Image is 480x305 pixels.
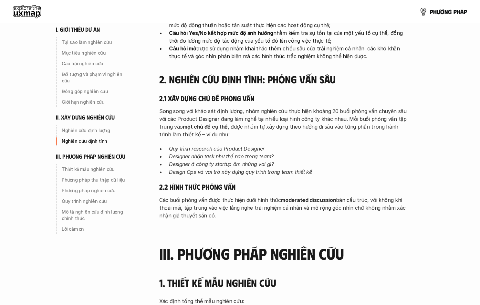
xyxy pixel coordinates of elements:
[62,138,131,144] p: Nghiên cứu định tính
[420,5,467,18] a: phươngpháp
[56,224,133,234] a: Lời cảm ơn
[56,207,133,224] a: Mô tả nghiên cứu định lượng chính thức
[169,45,196,52] strong: Câu hỏi mở
[183,123,228,130] strong: một chủ đề cụ thể
[159,196,411,219] p: Các buổi phỏng vấn được thực hiện dưới hình thức bán cấu trúc, với không khí thoải mái, tập trung...
[56,86,133,97] a: Đóng góp nghiên cứu
[56,196,133,206] a: Quy trình nghiên cứu
[56,48,133,58] a: Mục tiêu nghiên cứu
[56,97,133,107] a: Giới hạn nghiên cứu
[56,26,100,33] h6: i. giới thiệu dự án
[62,50,131,56] p: Mục tiêu nghiên cứu
[56,175,133,185] a: Phương pháp thu thập dữ liệu
[169,29,411,45] p: nhằm kiểm tra sự tồn tại của một yếu tố cụ thể, đồng thời đo lường mức độ tác động của yếu tố đó ...
[437,8,440,15] span: ư
[464,8,467,15] span: p
[454,8,457,15] span: p
[159,73,411,85] h4: 2. Nghiên cứu định tính: Phỏng vấn sâu
[62,209,131,222] p: Mô tả nghiên cứu định lượng chính thức
[56,164,133,174] a: Thiết kế mẫu nghiên cứu
[62,71,131,84] p: Đối tượng và phạm vi nghiên cứu
[62,226,131,232] p: Lời cảm ơn
[448,8,452,15] span: g
[169,153,274,160] em: Designer nhận task như thế nào trong team?
[62,198,131,205] p: Quy trình nghiên cứu
[460,8,464,15] span: á
[440,8,444,15] span: ơ
[62,166,131,173] p: Thiết kế mẫu nghiên cứu
[62,127,131,134] p: Nghiên cứu định lượng
[159,107,411,138] p: Song song với khảo sát định lượng, nhóm nghiên cứu thực hiện khoảng 20 buổi phỏng vấn chuyên sâu ...
[62,187,131,194] p: Phương pháp nghiên cứu
[62,39,131,46] p: Tại sao làm nghiên cứu
[433,8,437,15] span: h
[56,153,126,160] h6: iii. phương pháp nghiên cứu
[159,182,411,191] h5: 2.2 Hình thức phỏng vấn
[56,125,133,136] a: Nghiên cứu định lượng
[169,161,274,167] em: Designer ở công ty startup ôm những vai gì?
[169,145,265,152] em: Quy trình research của Product Designer
[62,60,131,67] p: Câu hỏi nghiên cứu
[444,8,448,15] span: n
[56,136,133,146] a: Nghiên cứu định tính
[56,114,115,121] h6: ii. xây dựng nghiên cứu
[159,277,411,289] h4: 1. Thiết kế mẫu nghiên cứu
[62,88,131,95] p: Đóng góp nghiên cứu
[159,297,411,305] p: Xác định tổng thể mẫu nghiên cứu:
[56,185,133,196] a: Phương pháp nghiên cứu
[62,177,131,183] p: Phương pháp thu thập dữ liệu
[430,8,433,15] span: p
[62,99,131,105] p: Giới hạn nghiên cứu
[56,69,133,86] a: Đối tượng và phạm vi nghiên cứu
[56,37,133,47] a: Tại sao làm nghiên cứu
[56,58,133,69] a: Câu hỏi nghiên cứu
[457,8,460,15] span: h
[281,197,336,203] strong: moderated discussion
[169,30,273,36] strong: Câu hỏi Yes/No kết hợp mức độ ảnh hưởng
[169,45,411,60] p: được sử dụng nhằm khai thác thêm chiều sâu của trải nghiệm cá nhân, các khó khăn thực tế và góc n...
[159,245,411,262] h3: IIi. phương pháp nghiên cứu
[159,94,411,103] h5: 2.1 Xây dựng chủ đề phỏng vấn
[169,169,312,175] em: Design Ops và vai trò xây dựng quy trình trong team thiết kế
